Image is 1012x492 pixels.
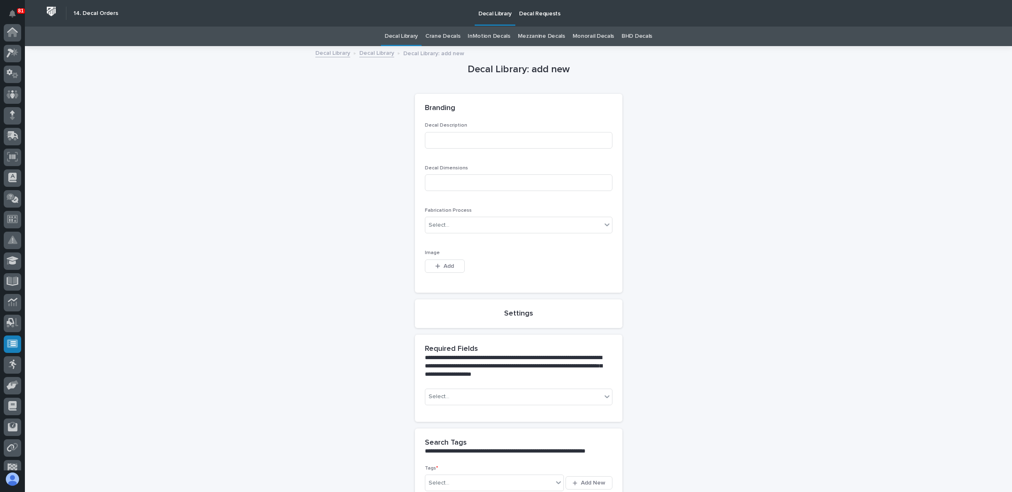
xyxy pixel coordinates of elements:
span: Decal Description [425,123,467,128]
div: Select... [429,221,449,230]
span: Add New [581,479,605,487]
button: users-avatar [4,470,21,488]
span: Tags [425,466,438,471]
a: InMotion Decals [468,27,510,46]
a: BHD Decals [622,27,652,46]
h2: Branding [425,104,455,113]
p: Decal Library: add new [403,48,464,57]
h2: 14. Decal Orders [73,10,118,17]
a: Decal Library [385,27,418,46]
button: Add New [566,476,612,490]
div: Notifications81 [10,10,21,23]
span: Fabrication Process [425,208,472,213]
button: Add [425,259,465,273]
div: Select... [429,392,449,401]
h2: Settings [504,309,533,318]
span: Image [425,250,440,255]
img: Workspace Logo [44,4,59,19]
div: Select... [429,479,449,487]
span: Decal Dimensions [425,166,468,171]
h2: Search Tags [425,438,467,448]
button: Notifications [4,5,21,22]
a: Decal Library [315,48,350,57]
p: 81 [18,8,24,14]
a: Crane Decals [425,27,460,46]
a: Mezzanine Decals [518,27,565,46]
span: Add [444,262,454,270]
a: Monorail Decals [573,27,614,46]
a: Decal Library [359,48,394,57]
h1: Decal Library: add new [415,64,622,76]
h2: Required Fields [425,345,478,354]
